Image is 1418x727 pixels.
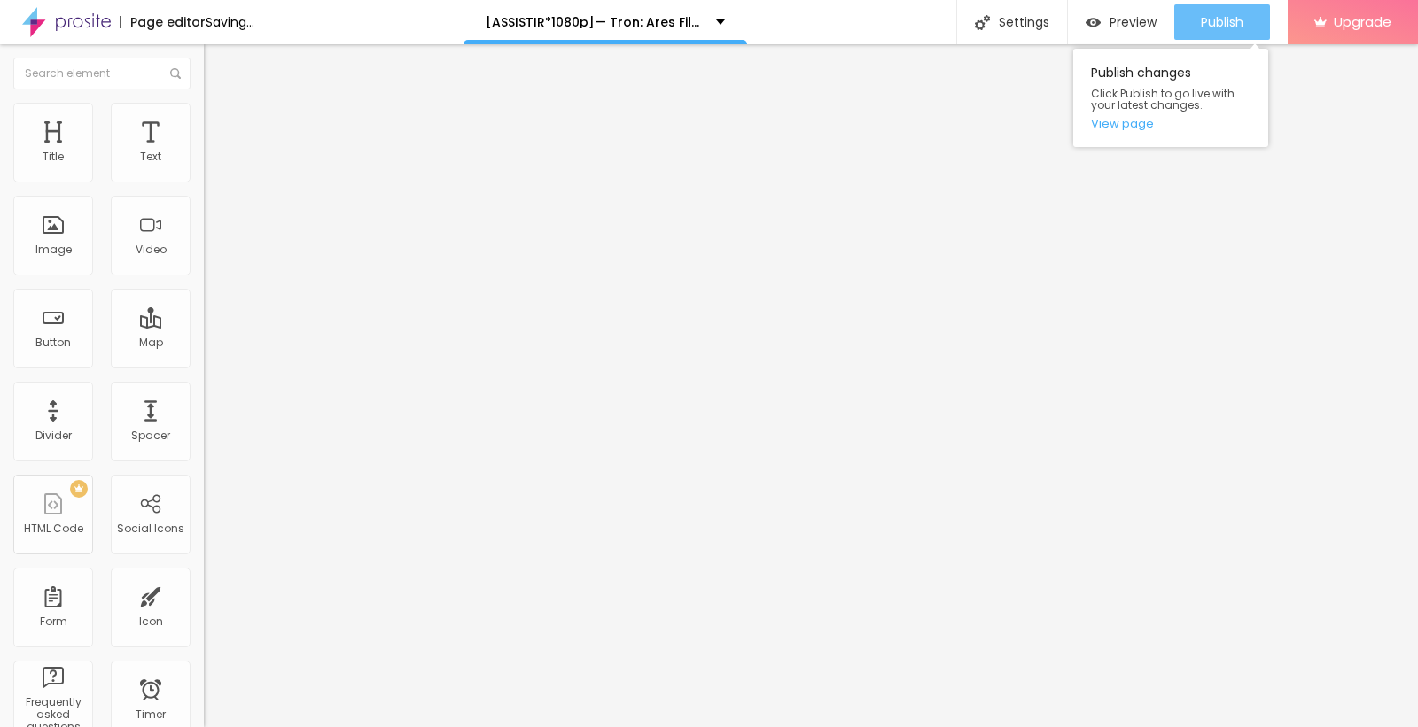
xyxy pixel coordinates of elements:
span: Upgrade [1334,14,1391,29]
img: Icone [975,15,990,30]
span: Publish [1201,15,1243,29]
div: Publish changes [1073,49,1268,147]
span: Preview [1110,15,1157,29]
div: Divider [35,429,72,442]
button: Publish [1174,4,1270,40]
div: Page editor [120,16,206,28]
div: Video [136,244,167,256]
div: Spacer [131,429,170,442]
div: Icon [139,615,163,628]
a: View page [1091,118,1250,129]
div: Text [140,151,161,163]
div: Title [43,151,64,163]
div: Image [35,244,72,256]
p: [ASSISTIR*1080p]— Tron: Ares FilmeOnline Dublado Grátis Em Português [486,16,703,28]
div: Timer [136,708,166,721]
input: Search element [13,58,191,89]
div: Form [40,615,67,628]
img: Icone [170,68,181,79]
div: Saving... [206,16,254,28]
iframe: Editor [204,44,1418,727]
div: Social Icons [117,522,184,535]
div: HTML Code [24,522,83,535]
span: Click Publish to go live with your latest changes. [1091,88,1250,111]
button: Preview [1068,4,1174,40]
img: view-1.svg [1086,15,1101,30]
div: Button [35,336,71,349]
div: Map [139,336,163,349]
